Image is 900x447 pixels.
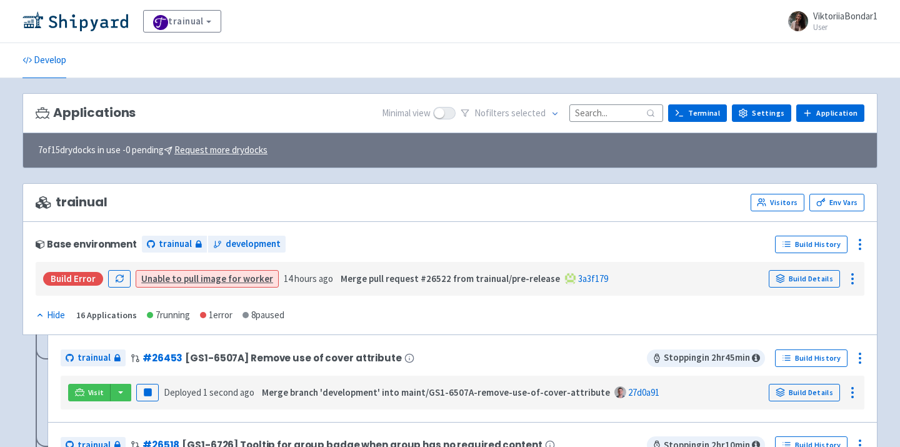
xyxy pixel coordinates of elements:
[262,386,610,398] strong: Merge branch 'development' into maint/GS1-6507A-remove-use-of-cover-attribute
[76,308,137,323] div: 16 Applications
[38,143,267,158] span: 7 of 15 drydocks in use - 0 pending
[147,308,190,323] div: 7 running
[751,194,804,211] a: Visitors
[769,270,840,288] a: Build Details
[36,106,136,120] h3: Applications
[775,236,847,253] a: Build History
[159,237,192,251] span: trainual
[61,349,126,366] a: trainual
[164,386,254,398] span: Deployed
[136,384,159,401] button: Pause
[43,272,103,286] div: Build Error
[22,43,66,78] a: Develop
[813,23,877,31] small: User
[809,194,864,211] a: Env Vars
[208,236,286,253] a: development
[781,11,877,31] a: ViktoriiaBondar1 User
[143,10,221,33] a: trainual
[284,273,333,284] time: 14 hours ago
[732,104,791,122] a: Settings
[142,351,182,364] a: #26453
[36,308,66,323] button: Hide
[22,11,128,31] img: Shipyard logo
[77,351,111,365] span: trainual
[36,239,137,249] div: Base environment
[796,104,864,122] a: Application
[628,386,659,398] a: 27d0a91
[203,386,254,398] time: 1 second ago
[578,273,608,284] a: 3a3f179
[242,308,284,323] div: 8 paused
[647,349,765,367] span: Stopping in 2 hr 45 min
[68,384,111,401] a: Visit
[185,353,401,363] span: [GS1-6507A] Remove use of cover attribute
[769,384,840,401] a: Build Details
[382,106,431,121] span: Minimal view
[174,144,267,156] u: Request more drydocks
[226,237,281,251] span: development
[813,10,877,22] span: ViktoriiaBondar1
[141,273,273,284] a: Unable to pull image for worker
[668,104,727,122] a: Terminal
[569,104,663,121] input: Search...
[511,107,546,119] span: selected
[775,349,847,367] a: Build History
[88,388,104,398] span: Visit
[341,273,560,284] strong: Merge pull request #26522 from trainual/pre-release
[36,308,65,323] div: Hide
[142,236,207,253] a: trainual
[474,106,546,121] span: No filter s
[200,308,232,323] div: 1 error
[36,195,107,209] span: trainual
